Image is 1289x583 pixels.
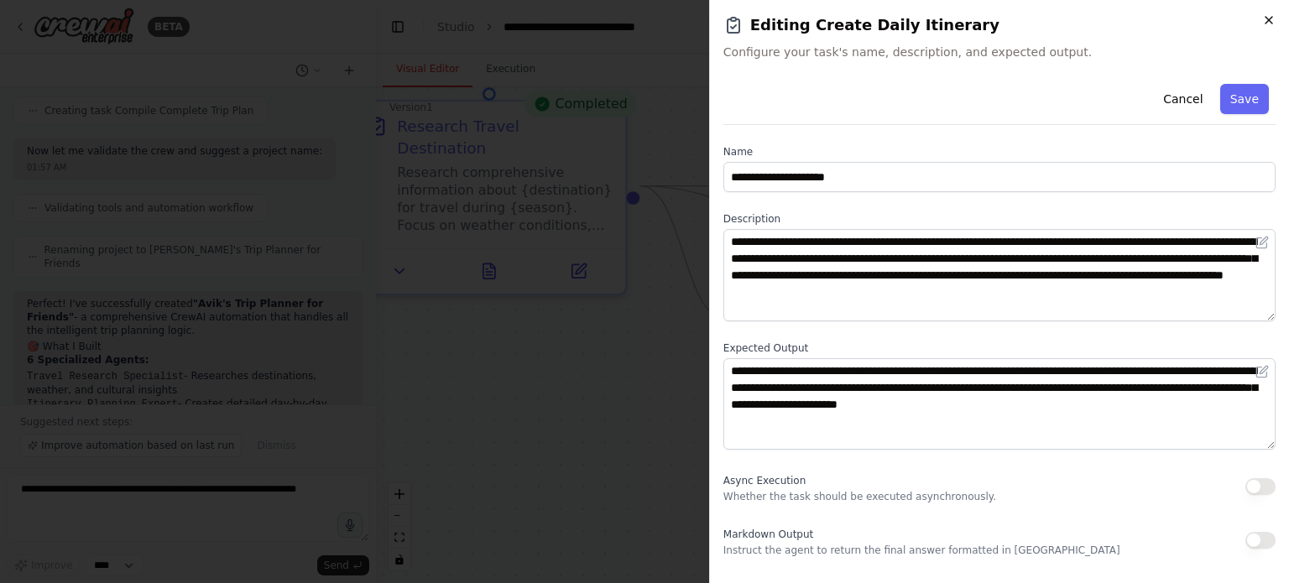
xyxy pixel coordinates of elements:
[723,44,1276,60] span: Configure your task's name, description, and expected output.
[1252,362,1272,382] button: Open in editor
[723,490,996,503] p: Whether the task should be executed asynchronously.
[1153,84,1213,114] button: Cancel
[723,475,806,487] span: Async Execution
[723,544,1120,557] p: Instruct the agent to return the final answer formatted in [GEOGRAPHIC_DATA]
[723,212,1276,226] label: Description
[723,13,1276,37] h2: Editing Create Daily Itinerary
[723,528,813,540] span: Markdown Output
[1252,232,1272,252] button: Open in editor
[1220,84,1269,114] button: Save
[723,145,1276,159] label: Name
[723,341,1276,355] label: Expected Output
